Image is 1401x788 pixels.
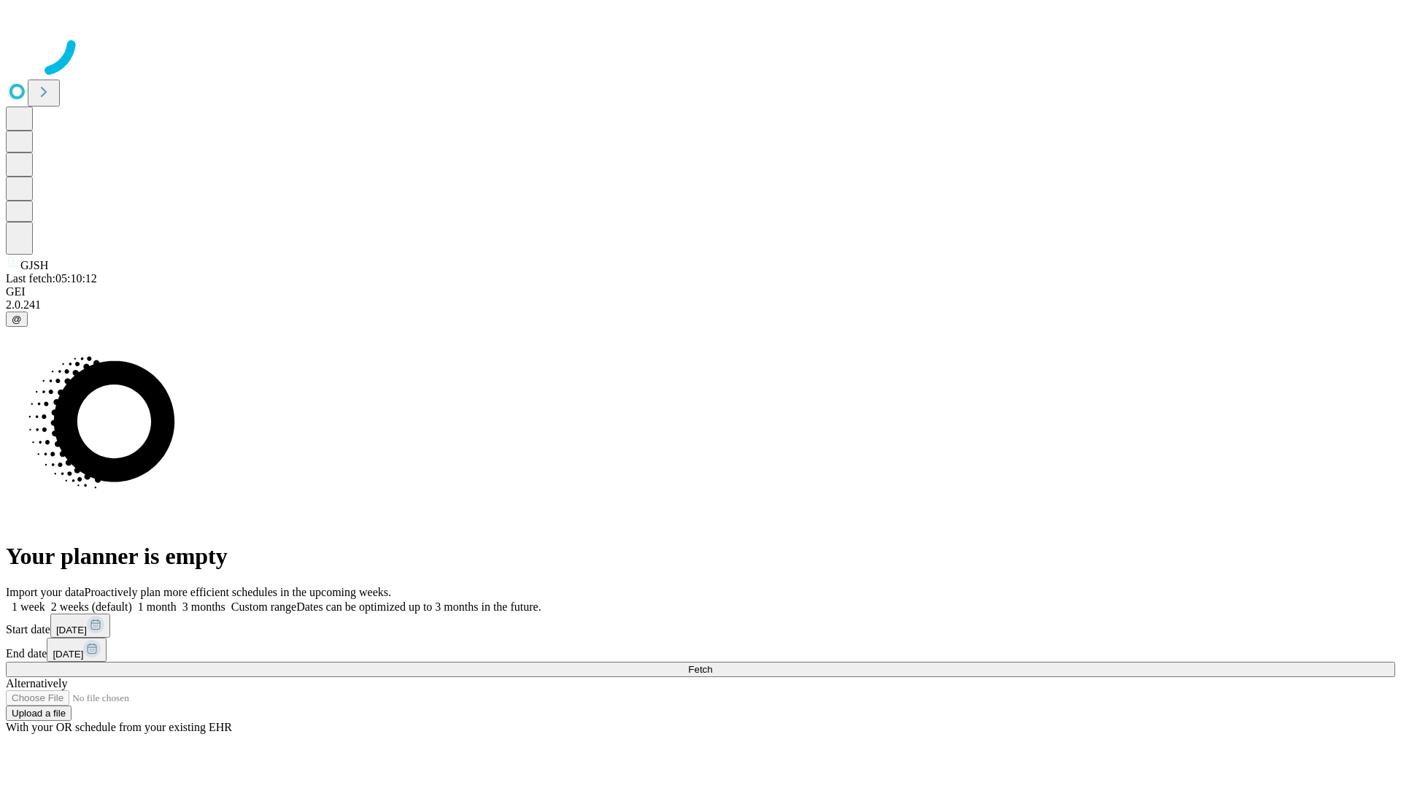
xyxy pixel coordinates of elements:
[56,625,87,636] span: [DATE]
[6,614,1395,638] div: Start date
[6,721,232,733] span: With your OR schedule from your existing EHR
[12,314,22,325] span: @
[6,706,72,721] button: Upload a file
[53,649,83,660] span: [DATE]
[12,600,45,613] span: 1 week
[47,638,107,662] button: [DATE]
[138,600,177,613] span: 1 month
[6,298,1395,312] div: 2.0.241
[6,272,97,285] span: Last fetch: 05:10:12
[50,614,110,638] button: [DATE]
[182,600,225,613] span: 3 months
[231,600,296,613] span: Custom range
[20,259,48,271] span: GJSH
[6,638,1395,662] div: End date
[688,664,712,675] span: Fetch
[296,600,541,613] span: Dates can be optimized up to 3 months in the future.
[6,586,85,598] span: Import your data
[6,312,28,327] button: @
[6,285,1395,298] div: GEI
[6,543,1395,570] h1: Your planner is empty
[51,600,132,613] span: 2 weeks (default)
[85,586,391,598] span: Proactively plan more efficient schedules in the upcoming weeks.
[6,662,1395,677] button: Fetch
[6,677,67,689] span: Alternatively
